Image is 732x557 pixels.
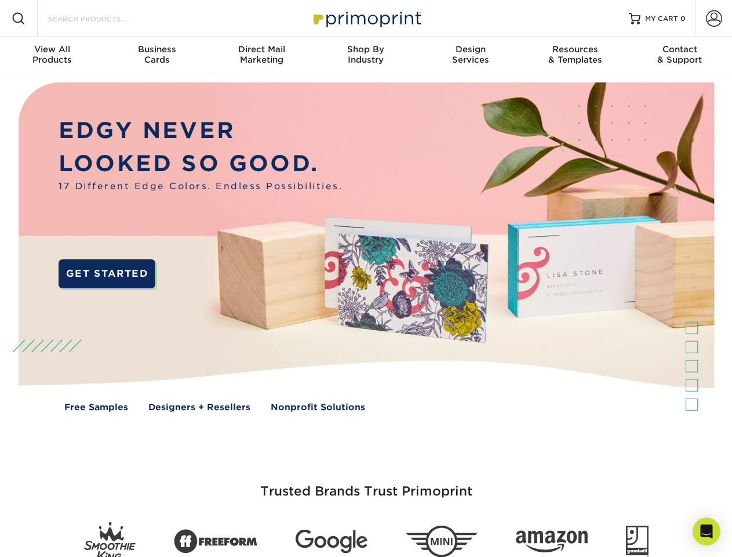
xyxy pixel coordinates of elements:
a: Free Samples [64,401,128,414]
a: Shop ByIndustry [314,37,418,74]
div: & Support [628,44,732,65]
h3: Trusted Brands Trust Primoprint [27,456,705,513]
div: Marketing [209,44,314,65]
img: Goodwill [626,526,649,557]
span: Resources [523,44,627,55]
a: Nonprofit Solutions [271,401,365,414]
a: GET STARTED [59,259,155,288]
p: EDGY NEVER [59,114,343,147]
a: Resources& Templates [523,37,627,74]
span: Contact [628,44,732,55]
a: Designers + Resellers [148,401,250,414]
a: BusinessCards [104,37,209,74]
span: Business [104,44,209,55]
p: LOOKED SO GOOD. [59,147,343,180]
span: MY CART [645,14,678,24]
img: Google [296,530,367,554]
span: 17 Different Edge Colors. Endless Possibilities. [59,180,343,193]
div: Services [418,44,523,65]
span: Direct Mail [209,44,314,55]
a: Contact& Support [628,37,732,74]
div: Industry [314,44,418,65]
span: Design [418,44,523,55]
span: Shop By [314,44,418,55]
span: 0 [680,15,686,23]
div: & Templates [523,44,627,65]
img: Amazon [516,531,588,553]
input: SEARCH PRODUCTS..... [47,12,160,26]
img: Primoprint [308,6,424,31]
div: Open Intercom Messenger [693,518,720,545]
a: Direct MailMarketing [209,37,314,74]
iframe: Google Customer Reviews [3,522,99,553]
a: DesignServices [418,37,523,74]
div: Cards [104,44,209,65]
